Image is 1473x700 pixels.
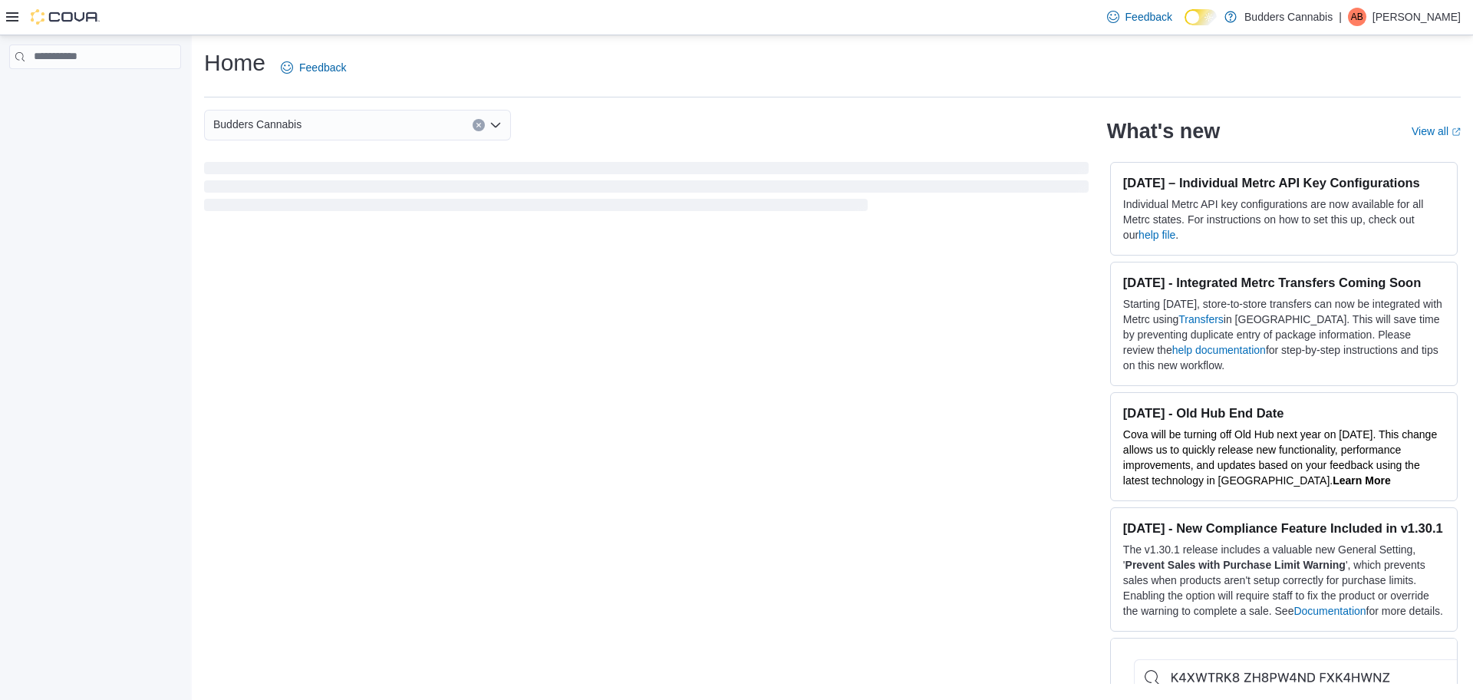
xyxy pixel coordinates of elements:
span: AB [1351,8,1363,26]
span: Feedback [299,60,346,75]
a: help file [1139,229,1175,241]
h2: What's new [1107,119,1220,144]
span: Dark Mode [1185,25,1185,26]
a: Learn More [1333,474,1390,487]
a: View allExternal link [1412,125,1461,137]
input: Dark Mode [1185,9,1217,25]
a: Transfers [1178,313,1224,325]
h3: [DATE] - Integrated Metrc Transfers Coming Soon [1123,275,1445,290]
strong: Prevent Sales with Purchase Limit Warning [1125,559,1346,571]
img: Cova [31,9,100,25]
p: [PERSON_NAME] [1372,8,1461,26]
a: Documentation [1293,605,1366,617]
span: Cova will be turning off Old Hub next year on [DATE]. This change allows us to quickly release ne... [1123,428,1437,487]
h3: [DATE] – Individual Metrc API Key Configurations [1123,175,1445,190]
span: Loading [204,165,1089,214]
p: Starting [DATE], store-to-store transfers can now be integrated with Metrc using in [GEOGRAPHIC_D... [1123,296,1445,373]
svg: External link [1452,127,1461,137]
h3: [DATE] - Old Hub End Date [1123,405,1445,421]
button: Clear input [473,119,485,131]
p: Individual Metrc API key configurations are now available for all Metrc states. For instructions ... [1123,196,1445,243]
nav: Complex example [9,72,181,109]
h3: [DATE] - New Compliance Feature Included in v1.30.1 [1123,520,1445,536]
span: Budders Cannabis [213,115,302,134]
div: Aran Brar [1348,8,1366,26]
a: help documentation [1172,344,1266,356]
p: Budders Cannabis [1244,8,1333,26]
a: Feedback [275,52,352,83]
span: Feedback [1125,9,1172,25]
button: Open list of options [489,119,502,131]
p: | [1339,8,1342,26]
h1: Home [204,48,265,78]
p: The v1.30.1 release includes a valuable new General Setting, ' ', which prevents sales when produ... [1123,542,1445,619]
a: Feedback [1101,2,1178,32]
